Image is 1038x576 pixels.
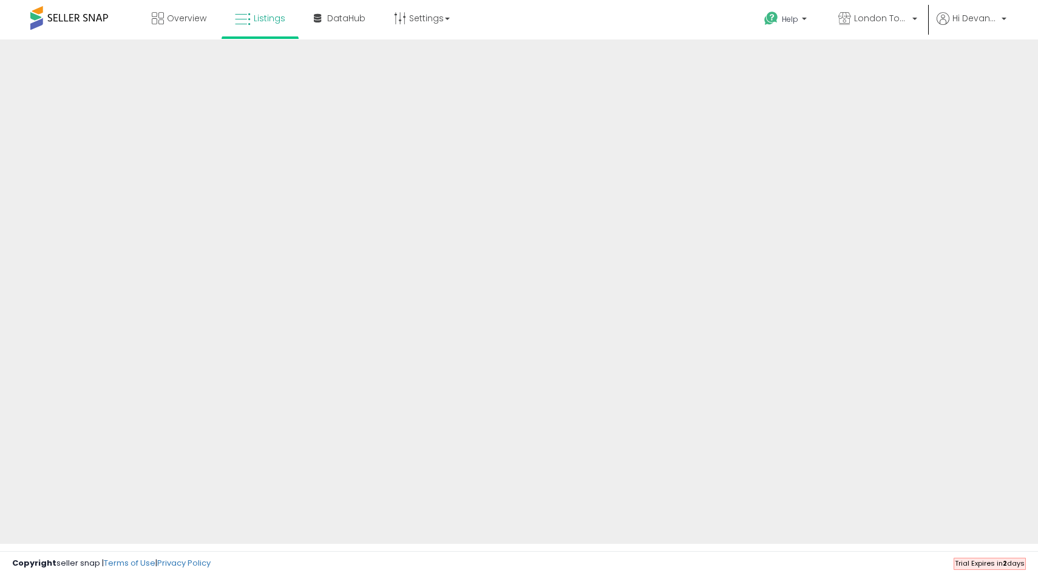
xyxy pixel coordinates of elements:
[854,12,909,24] span: London Town LLC
[327,12,365,24] span: DataHub
[167,12,206,24] span: Overview
[782,14,798,24] span: Help
[952,12,998,24] span: Hi Devante
[755,2,819,39] a: Help
[254,12,285,24] span: Listings
[764,11,779,26] i: Get Help
[937,12,1006,39] a: Hi Devante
